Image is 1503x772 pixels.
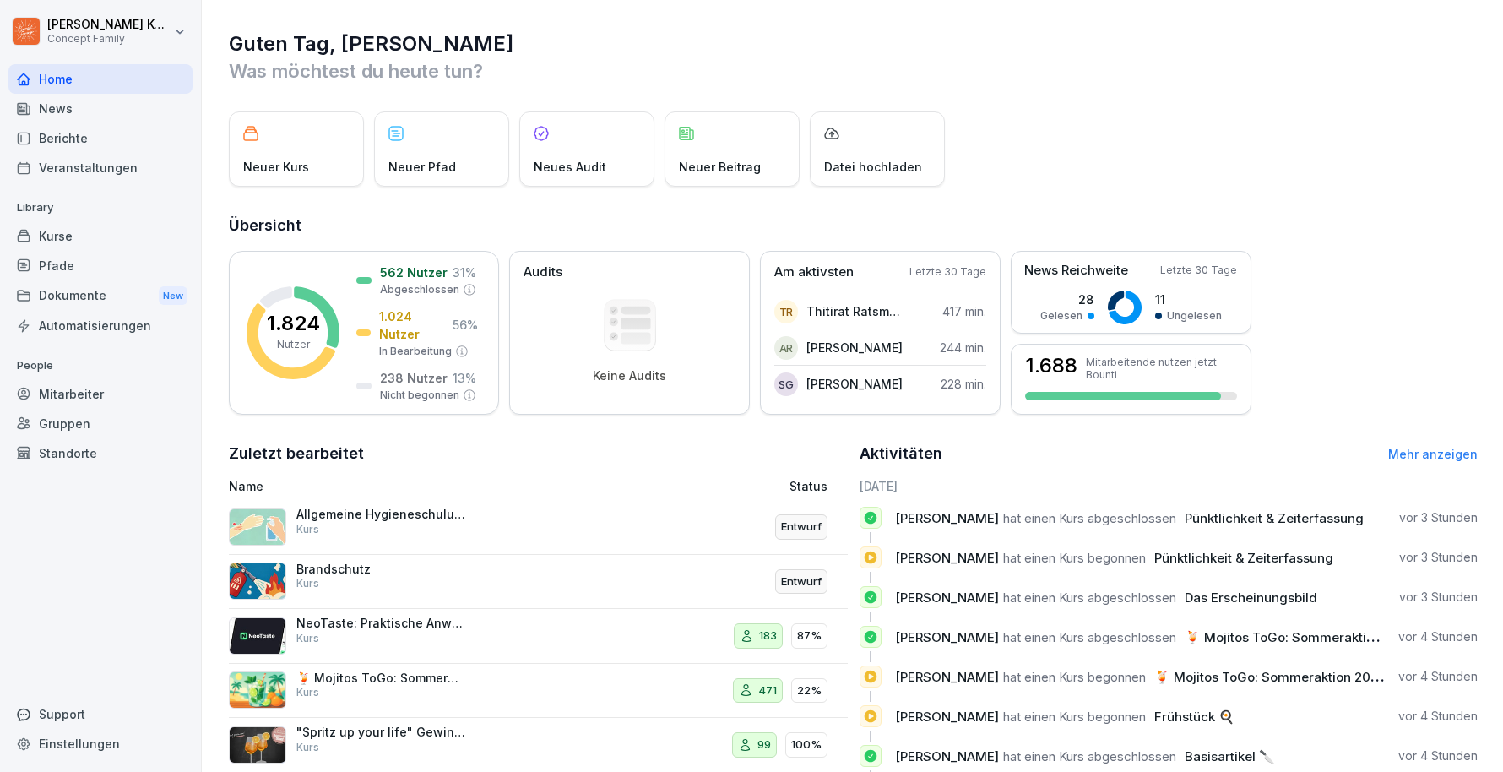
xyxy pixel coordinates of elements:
[1398,708,1478,725] p: vor 4 Stunden
[8,409,193,438] a: Gruppen
[296,671,465,686] p: 🍹 Mojitos ToGo: Sommeraktion 2025
[940,339,986,356] p: 244 min.
[895,709,999,725] span: [PERSON_NAME]
[267,313,320,334] p: 1.824
[229,726,286,764] img: m80jbrtw0m8tfxtpwlbi6ya5.png
[296,562,465,577] p: Brandschutz
[8,123,193,153] a: Berichte
[379,344,452,359] p: In Bearbeitung
[759,628,777,644] p: 183
[296,685,319,700] p: Kurs
[1167,308,1222,323] p: Ungelesen
[8,280,193,312] a: DokumenteNew
[1399,509,1478,526] p: vor 3 Stunden
[781,574,822,590] p: Entwurf
[679,158,761,176] p: Neuer Beitrag
[1185,629,1416,645] span: 🍹 Mojitos ToGo: Sommeraktion 2025
[453,369,476,387] p: 13 %
[229,214,1478,237] h2: Übersicht
[8,379,193,409] a: Mitarbeiter
[229,57,1478,84] p: Was möchtest du heute tun?
[229,500,848,555] a: Allgemeine Hygieneschulung (nach LHMV §4)KursEntwurf
[1003,590,1176,606] span: hat einen Kurs abgeschlossen
[229,477,614,495] p: Name
[1040,308,1082,323] p: Gelesen
[229,555,848,610] a: BrandschutzKursEntwurf
[791,737,822,753] p: 100%
[229,30,1478,57] h1: Guten Tag, [PERSON_NAME]
[229,442,848,465] h2: Zuletzt bearbeitet
[8,221,193,251] a: Kurse
[895,629,999,645] span: [PERSON_NAME]
[806,339,903,356] p: [PERSON_NAME]
[243,158,309,176] p: Neuer Kurs
[806,302,903,320] p: Thitirat Ratsmee
[524,263,562,282] p: Audits
[8,438,193,468] a: Standorte
[1154,550,1333,566] span: Pünktlichkeit & Zeiterfassung
[229,671,286,709] img: w073682ehjnz33o40dra5ovt.png
[774,336,798,360] div: AR
[774,263,854,282] p: Am aktivsten
[1185,748,1275,764] span: Basisartikel 🔪
[534,158,606,176] p: Neues Audit
[277,337,310,352] p: Nutzer
[380,264,448,281] p: 562 Nutzer
[593,368,666,383] p: Keine Audits
[8,699,193,729] div: Support
[296,576,319,591] p: Kurs
[1003,669,1146,685] span: hat einen Kurs begonnen
[1398,668,1478,685] p: vor 4 Stunden
[229,508,286,546] img: gxsnf7ygjsfsmxd96jxi4ufn.png
[380,388,459,403] p: Nicht begonnen
[895,669,999,685] span: [PERSON_NAME]
[47,33,171,45] p: Concept Family
[296,507,465,522] p: Allgemeine Hygieneschulung (nach LHMV §4)
[860,477,1479,495] h6: [DATE]
[941,375,986,393] p: 228 min.
[1086,356,1237,381] p: Mitarbeitende nutzen jetzt Bounti
[895,748,999,764] span: [PERSON_NAME]
[797,628,822,644] p: 87%
[1160,263,1237,278] p: Letzte 30 Tage
[388,158,456,176] p: Neuer Pfad
[8,729,193,758] a: Einstellungen
[1024,261,1128,280] p: News Reichweite
[1003,629,1176,645] span: hat einen Kurs abgeschlossen
[774,372,798,396] div: SG
[774,300,798,323] div: TR
[806,375,903,393] p: [PERSON_NAME]
[860,442,942,465] h2: Aktivitäten
[453,316,478,334] p: 56 %
[781,519,822,536] p: Entwurf
[8,311,193,340] a: Automatisierungen
[895,550,999,566] span: [PERSON_NAME]
[909,264,986,280] p: Letzte 30 Tage
[1185,510,1364,526] span: Pünktlichkeit & Zeiterfassung
[229,664,848,719] a: 🍹 Mojitos ToGo: Sommeraktion 2025Kurs47122%
[942,302,986,320] p: 417 min.
[1154,669,1386,685] span: 🍹 Mojitos ToGo: Sommeraktion 2025
[379,307,448,343] p: 1.024 Nutzer
[1154,709,1234,725] span: Frühstück 🍳
[8,251,193,280] a: Pfade
[789,477,827,495] p: Status
[895,590,999,606] span: [PERSON_NAME]
[296,725,465,740] p: "Spritz up your life" Gewinnspiel 2025 🧡🍊
[1185,590,1317,606] span: Das Erscheinungsbild
[758,682,777,699] p: 471
[8,153,193,182] a: Veranstaltungen
[380,282,459,297] p: Abgeschlossen
[8,64,193,94] a: Home
[8,194,193,221] p: Library
[1025,356,1077,376] h3: 1.688
[380,369,448,387] p: 238 Nutzer
[8,280,193,312] div: Dokumente
[1398,628,1478,645] p: vor 4 Stunden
